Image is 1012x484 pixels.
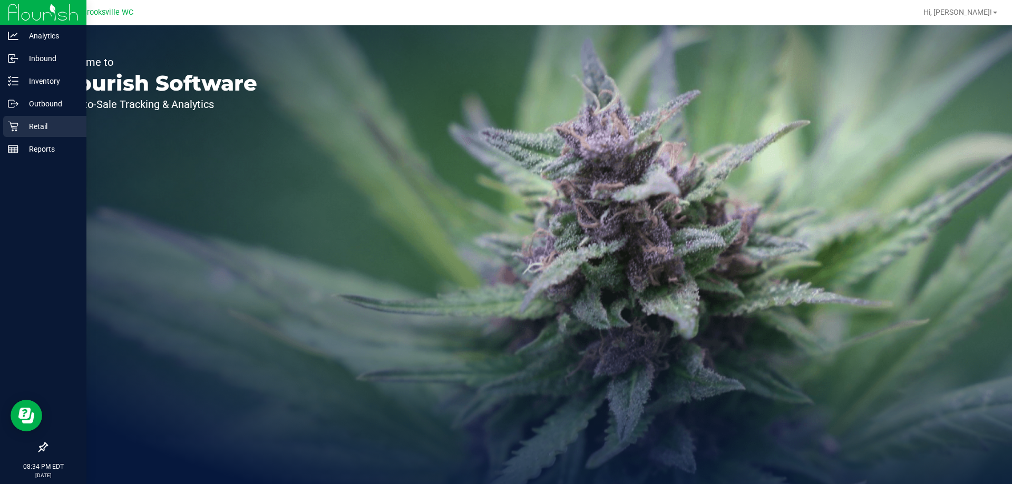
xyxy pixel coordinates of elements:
[57,73,257,94] p: Flourish Software
[18,75,82,87] p: Inventory
[8,144,18,154] inline-svg: Reports
[8,31,18,41] inline-svg: Analytics
[18,29,82,42] p: Analytics
[8,98,18,109] inline-svg: Outbound
[8,121,18,132] inline-svg: Retail
[57,57,257,67] p: Welcome to
[82,8,133,17] span: Brooksville WC
[18,52,82,65] p: Inbound
[923,8,992,16] span: Hi, [PERSON_NAME]!
[11,400,42,431] iframe: Resource center
[57,99,257,110] p: Seed-to-Sale Tracking & Analytics
[18,97,82,110] p: Outbound
[5,462,82,471] p: 08:34 PM EDT
[18,143,82,155] p: Reports
[8,76,18,86] inline-svg: Inventory
[8,53,18,64] inline-svg: Inbound
[5,471,82,479] p: [DATE]
[18,120,82,133] p: Retail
